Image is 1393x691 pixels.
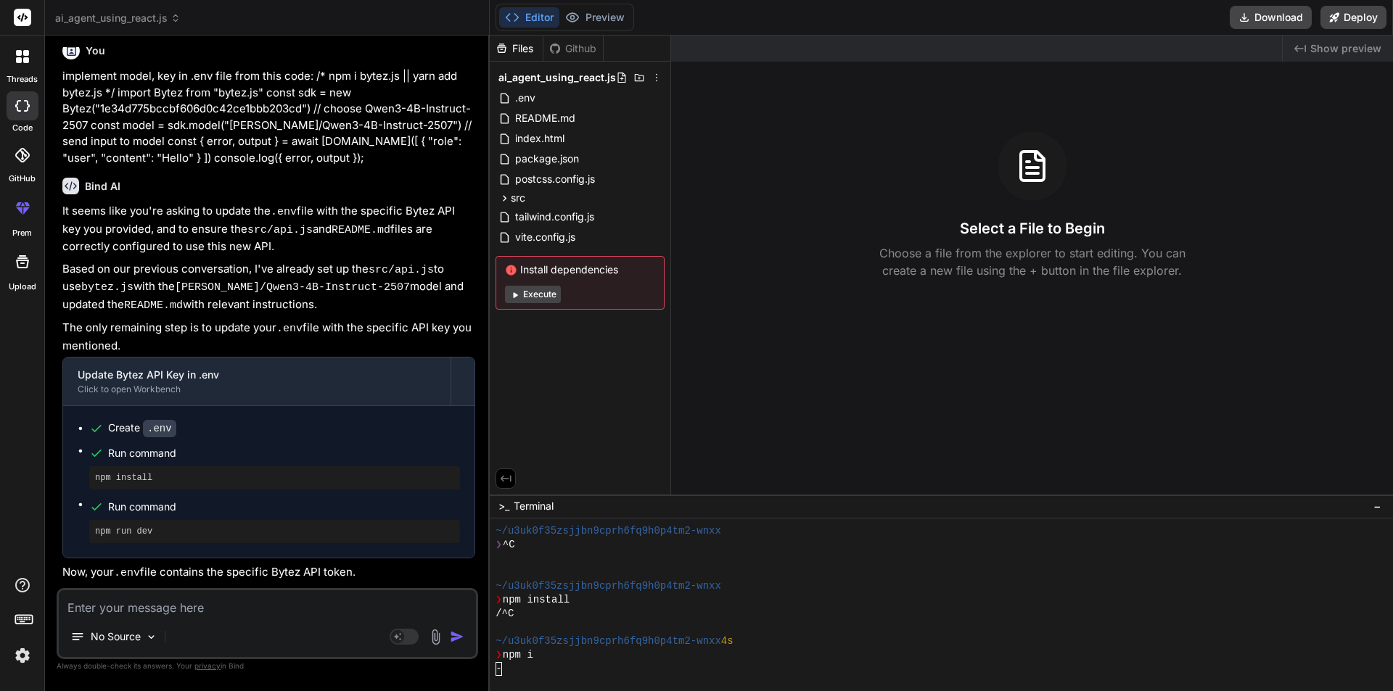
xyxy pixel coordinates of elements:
code: .env [114,567,140,579]
span: − [1373,499,1381,513]
span: /^C [496,607,514,621]
pre: npm install [95,472,454,484]
span: - [496,662,501,676]
code: README.md [124,299,183,312]
code: .env [143,420,176,437]
span: ai_agent_using_react.js [55,11,181,25]
span: ❯ [496,593,503,607]
code: src/api.js [369,264,434,276]
img: attachment [427,629,444,645]
button: Editor [499,7,559,28]
p: Always double-check its answers. Your in Bind [57,659,478,673]
span: README.md [514,109,577,127]
code: src/api.js [247,224,313,236]
button: − [1371,495,1384,518]
button: Download [1230,6,1312,29]
h6: Bind AI [85,179,120,194]
span: npm i [503,648,533,662]
p: No Source [91,629,141,644]
button: Preview [559,7,630,28]
p: implement model, key in .env file from this code: /* npm i bytez.js || yarn add bytez.js */ impor... [62,68,475,166]
span: .env [514,89,537,107]
span: Run command [108,500,460,514]
code: bytez.js [81,281,133,294]
button: Execute [505,286,561,303]
p: Choose a file from the explorer to start editing. You can create a new file using the + button in... [870,244,1195,279]
p: Based on our previous conversation, I've already set up the to use with the model and updated the... [62,261,475,315]
span: Run command [108,446,460,460]
button: Update Bytez API Key in .envClick to open Workbench [63,357,451,405]
h6: You [86,44,105,58]
div: Github [543,41,603,56]
span: ❯ [496,538,503,552]
img: Pick Models [145,631,157,643]
p: The only remaining step is to update your file with the specific API key you mentioned. [62,320,475,354]
span: ~/u3uk0f35zsjjbn9cprh6fq9h0p4tm2-wnxx [496,634,721,648]
span: ❯ [496,648,503,662]
span: ~/u3uk0f35zsjjbn9cprh6fq9h0p4tm2-wnxx [496,579,721,593]
label: code [12,122,33,134]
span: ^C [503,538,515,552]
label: prem [12,227,32,239]
code: .env [271,206,297,218]
span: privacy [194,661,221,670]
img: icon [450,629,464,644]
span: Show preview [1310,41,1381,56]
h3: Select a File to Begin [960,218,1105,239]
span: ai_agent_using_react.js [498,70,616,85]
div: Click to open Workbench [78,384,436,395]
span: ~/u3uk0f35zsjjbn9cprh6fq9h0p4tm2-wnxx [496,524,721,538]
button: Deploy [1320,6,1386,29]
code: README.md [332,224,390,236]
label: GitHub [9,173,36,185]
p: Now, your file contains the specific Bytez API token. [62,564,475,582]
span: index.html [514,130,566,147]
span: package.json [514,150,580,167]
code: .env [276,323,303,335]
span: 4s [721,634,734,648]
div: Create [108,421,176,436]
pre: npm run dev [95,526,454,537]
span: >_ [498,499,509,513]
label: Upload [9,281,36,293]
code: [PERSON_NAME]/Qwen3-4B-Instruct-2507 [175,281,410,294]
div: Files [490,41,543,56]
label: threads [7,73,38,86]
span: Install dependencies [505,262,655,277]
div: Update Bytez API Key in .env [78,368,436,382]
span: npm install [503,593,570,607]
span: tailwind.config.js [514,208,596,225]
span: Terminal [514,499,554,513]
p: It seems like you're asking to update the file with the specific Bytez API key you provided, and ... [62,203,475,255]
img: settings [10,643,35,668]
span: src [511,191,525,205]
span: vite.config.js [514,228,577,246]
span: postcss.config.js [514,170,596,188]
